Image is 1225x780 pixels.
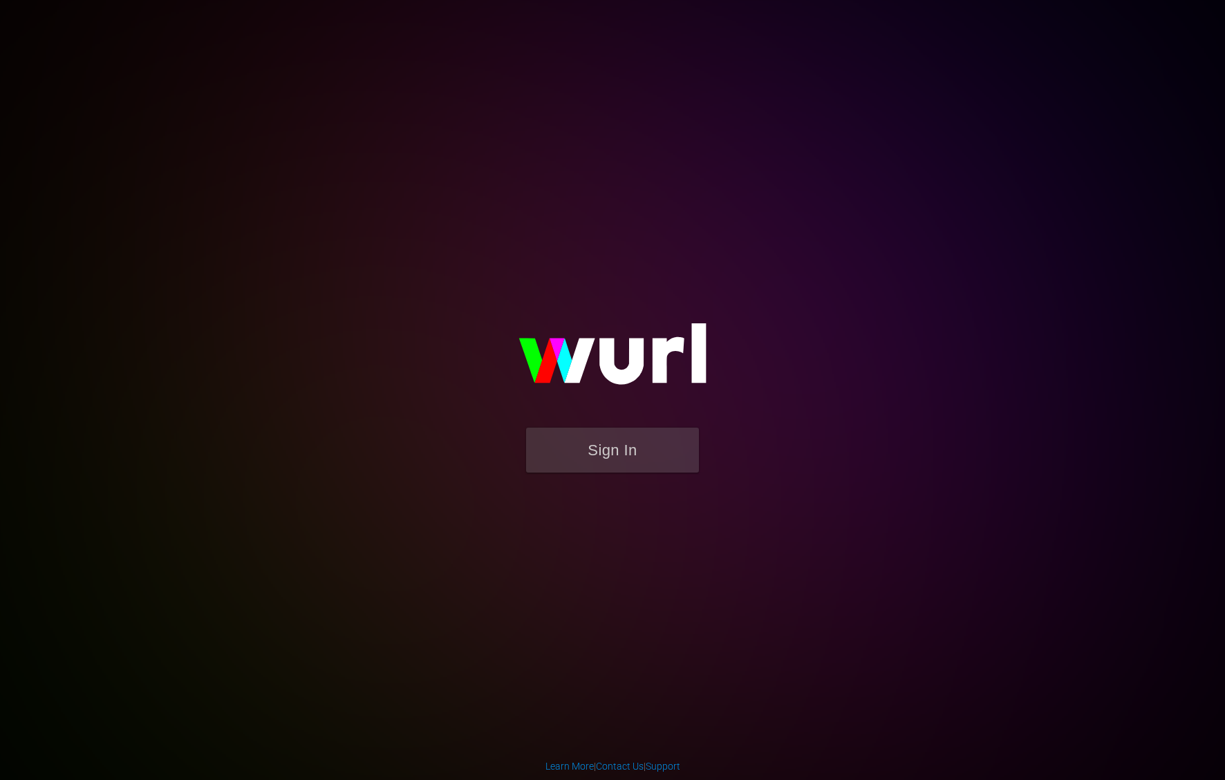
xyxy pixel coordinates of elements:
a: Support [646,761,680,772]
button: Sign In [526,428,699,473]
img: wurl-logo-on-black-223613ac3d8ba8fe6dc639794a292ebdb59501304c7dfd60c99c58986ef67473.svg [474,294,751,428]
div: | | [545,759,680,773]
a: Learn More [545,761,594,772]
a: Contact Us [596,761,644,772]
